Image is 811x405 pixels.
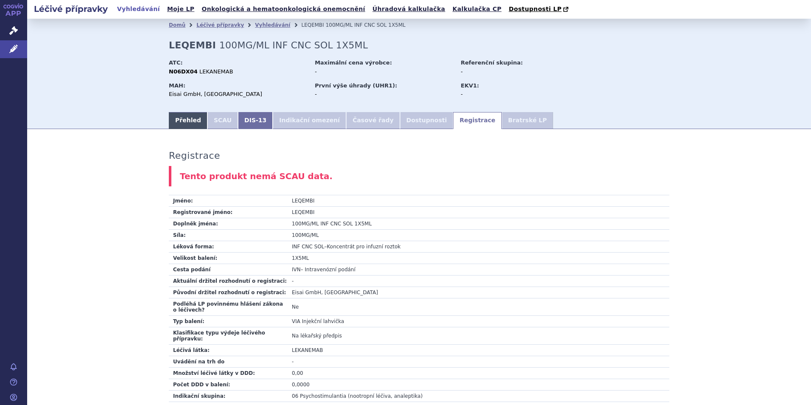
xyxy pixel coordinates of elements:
[255,22,290,28] a: Vyhledávání
[461,68,556,76] div: -
[169,379,288,391] td: Počet DDD v balení:
[292,267,301,273] span: IVN
[169,264,288,276] td: Cesta podání
[165,3,197,15] a: Moje LP
[219,40,368,51] span: 100MG/ML INF CNC SOL 1X5ML
[461,90,556,98] div: -
[169,40,216,51] strong: LEQEMBI
[169,195,288,207] td: Jméno:
[288,287,669,298] td: Eisai GmbH, [GEOGRAPHIC_DATA]
[169,327,288,345] td: Klasifikace typu výdeje léčivého přípravku:
[169,82,185,89] strong: MAH:
[169,345,288,356] td: Léčivá látka:
[288,253,669,264] td: 1X5ML
[169,391,288,402] td: Indikační skupina:
[292,370,303,376] span: 0,00
[169,298,288,316] td: Podléhá LP povinnému hlášení zákona o léčivech?
[288,230,669,241] td: 100MG/ML
[115,3,162,15] a: Vyhledávání
[169,253,288,264] td: Velikost balení:
[169,368,288,379] td: Množství léčivé látky v DDD:
[370,3,448,15] a: Úhradová kalkulačka
[326,22,405,28] span: 100MG/ML INF CNC SOL 1X5ML
[169,316,288,327] td: Typ balení:
[301,22,324,28] span: LEQEMBI
[238,112,273,129] a: DIS-13
[461,82,479,89] strong: EKV1:
[169,22,185,28] a: Domů
[27,3,115,15] h2: Léčivé přípravky
[288,298,669,316] td: Ne
[169,112,207,129] a: Přehled
[315,68,453,76] div: -
[506,3,573,15] a: Dostupnosti LP
[288,379,669,391] td: 0,0000
[315,59,392,66] strong: Maximální cena výrobce:
[169,276,288,287] td: Aktuální držitel rozhodnutí o registraci:
[288,207,669,218] td: LEQEMBI
[288,345,669,356] td: LEKANEMAB
[196,22,244,28] a: Léčivé přípravky
[292,393,298,399] span: 06
[199,3,368,15] a: Onkologická a hematoonkologická onemocnění
[199,68,233,75] span: LEKANEMAB
[327,244,401,250] span: Koncentrát pro infuzní roztok
[169,90,307,98] div: Eisai GmbH, [GEOGRAPHIC_DATA]
[288,218,669,230] td: 100MG/ML INF CNC SOL 1X5ML
[292,318,300,324] span: VIA
[461,59,523,66] strong: Referenční skupina:
[302,318,344,324] span: Injekční lahvička
[300,393,422,399] span: Psychostimulantia (nootropní léčiva, analeptika)
[315,90,453,98] div: -
[288,276,669,287] td: -
[169,241,288,253] td: Léková forma:
[169,150,220,161] h3: Registrace
[169,207,288,218] td: Registrované jméno:
[169,166,669,187] div: Tento produkt nemá SCAU data.
[169,218,288,230] td: Doplněk jména:
[453,112,501,129] a: Registrace
[292,244,324,250] span: INF CNC SOL
[169,356,288,368] td: Uvádění na trh do
[450,3,504,15] a: Kalkulačka CP
[288,356,669,368] td: -
[288,327,669,345] td: Na lékařský předpis
[288,241,669,253] td: –
[169,59,183,66] strong: ATC:
[169,287,288,298] td: Původní držitel rozhodnutí o registraci:
[509,6,562,12] span: Dostupnosti LP
[169,230,288,241] td: Síla:
[315,82,397,89] strong: První výše úhrady (UHR1):
[169,68,198,75] strong: N06DX04
[288,264,669,276] td: – Intravenózní podání
[288,195,669,207] td: LEQEMBI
